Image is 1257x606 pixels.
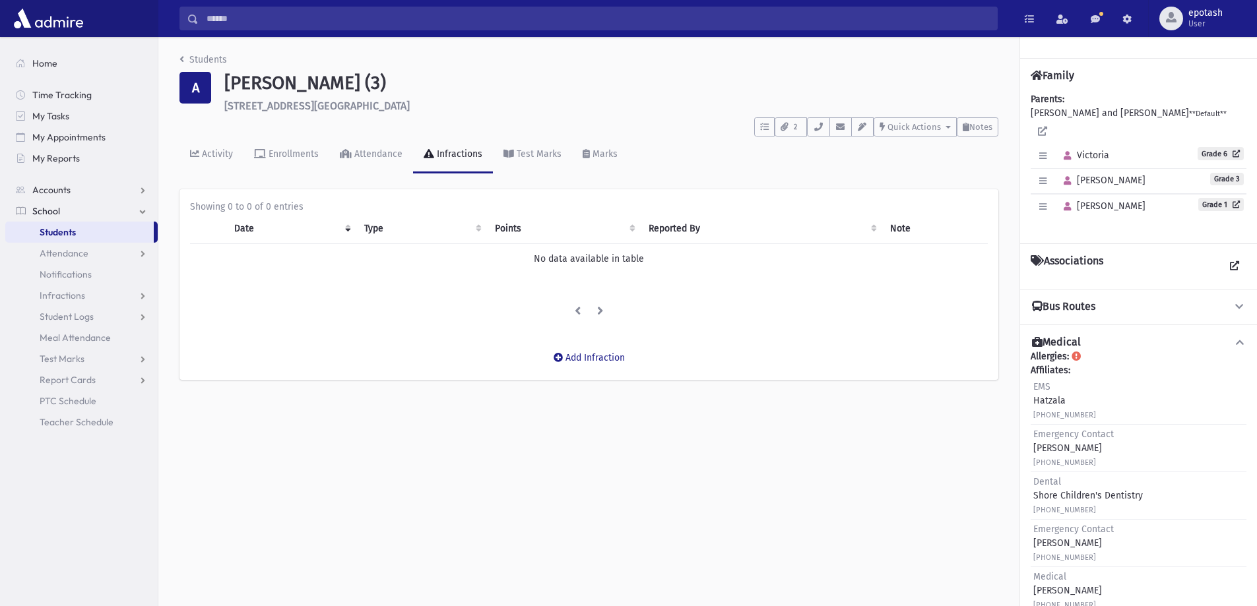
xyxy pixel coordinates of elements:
span: Grade 3 [1210,173,1244,185]
div: Marks [590,148,618,160]
a: Teacher Schedule [5,411,158,433]
span: [PERSON_NAME] [1058,200,1145,212]
span: My Appointments [32,131,106,143]
span: Meal Attendance [40,332,111,344]
button: Bus Routes [1031,300,1246,314]
a: PTC Schedule [5,390,158,411]
nav: breadcrumb [179,53,227,72]
a: Test Marks [5,348,158,369]
span: EMS [1033,381,1050,392]
span: 2 [790,121,801,133]
b: Affiliates: [1031,365,1070,376]
a: Test Marks [493,136,572,173]
button: Add Infraction [545,346,633,369]
span: My Reports [32,152,80,164]
a: Grade 6 [1198,147,1244,160]
span: Dental [1033,476,1061,487]
th: Reported By: activate to sort column ascending [641,214,882,244]
span: Emergency Contact [1033,429,1114,440]
button: 2 [775,117,807,136]
small: [PHONE_NUMBER] [1033,458,1096,467]
small: [PHONE_NUMBER] [1033,506,1096,514]
a: Meal Attendance [5,327,158,348]
a: Accounts [5,179,158,200]
a: Report Cards [5,369,158,390]
a: My Reports [5,148,158,169]
div: Showing 0 to 0 of 0 entries [190,200,988,214]
span: Students [40,226,76,238]
a: Enrollments [243,136,329,173]
span: Home [32,57,57,69]
div: Test Marks [514,148,562,160]
a: Marks [572,136,628,173]
span: Teacher Schedule [40,416,113,428]
a: Attendance [329,136,413,173]
th: Type: activate to sort column ascending [356,214,487,244]
a: Infractions [5,285,158,306]
th: Date: activate to sort column ascending [226,214,356,244]
a: Students [179,54,227,65]
span: My Tasks [32,110,69,122]
span: Accounts [32,184,71,196]
small: [PHONE_NUMBER] [1033,411,1096,419]
div: Activity [199,148,233,160]
small: [PHONE_NUMBER] [1033,553,1096,562]
span: Medical [1033,571,1066,582]
div: Hatzala [1033,380,1096,421]
span: Time Tracking [32,89,92,101]
span: Victoria [1058,150,1109,161]
div: [PERSON_NAME] [1033,522,1114,564]
b: Allergies: [1031,351,1069,362]
a: View all Associations [1223,255,1246,278]
span: Quick Actions [887,122,941,132]
span: Emergency Contact [1033,524,1114,535]
span: Report Cards [40,374,96,386]
span: Notifications [40,268,92,280]
div: Infractions [434,148,482,160]
div: [PERSON_NAME] [1033,427,1114,469]
div: A [179,72,211,104]
th: Note [882,214,988,244]
b: Parents: [1031,94,1064,105]
h6: [STREET_ADDRESS][GEOGRAPHIC_DATA] [224,100,998,112]
a: My Tasks [5,106,158,127]
a: Attendance [5,243,158,264]
span: epotash [1188,8,1223,18]
span: Attendance [40,247,88,259]
span: PTC Schedule [40,395,96,407]
span: School [32,205,60,217]
input: Search [199,7,997,30]
div: Attendance [352,148,403,160]
span: User [1188,18,1223,29]
a: Notifications [5,264,158,285]
button: Medical [1031,336,1246,349]
button: Quick Actions [874,117,957,136]
th: Points: activate to sort column ascending [487,214,641,244]
div: Enrollments [266,148,319,160]
a: Grade 1 [1198,198,1244,211]
h4: Associations [1031,255,1103,278]
a: Activity [179,136,243,173]
h1: [PERSON_NAME] (3) [224,72,998,94]
span: Test Marks [40,353,84,365]
a: My Appointments [5,127,158,148]
span: Student Logs [40,311,94,322]
button: Notes [957,117,998,136]
a: Student Logs [5,306,158,327]
a: Time Tracking [5,84,158,106]
a: Students [5,222,154,243]
span: Notes [969,122,992,132]
td: No data available in table [190,243,988,274]
h4: Family [1031,69,1074,82]
h4: Medical [1032,336,1081,349]
div: [PERSON_NAME] and [PERSON_NAME] [1031,92,1246,233]
span: Infractions [40,289,85,301]
span: [PERSON_NAME] [1058,175,1145,186]
h4: Bus Routes [1032,300,1095,314]
a: Infractions [413,136,493,173]
a: Home [5,53,158,74]
a: School [5,200,158,222]
div: Shore Children's Dentistry [1033,475,1143,516]
img: AdmirePro [11,5,86,32]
